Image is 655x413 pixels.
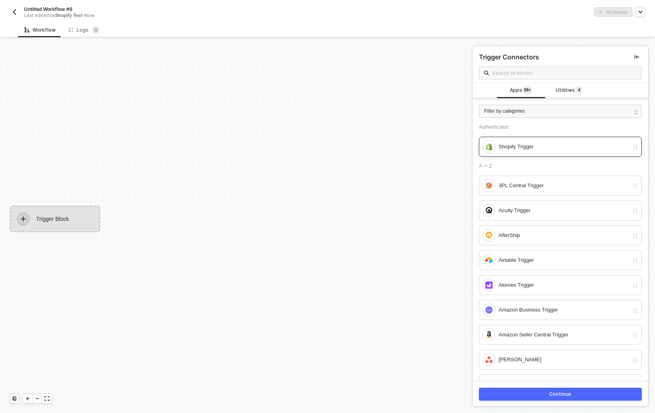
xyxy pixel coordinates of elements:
[575,86,583,94] sup: 4
[485,207,493,214] img: integration-icon
[11,9,18,15] img: back
[499,281,629,290] div: Akeneo Trigger
[594,7,633,17] button: activateActivate
[485,306,493,314] img: integration-icon
[499,181,629,190] div: 3PL Central Trigger
[479,388,642,401] button: Continue
[632,144,638,150] img: drag
[10,7,19,17] button: back
[10,206,100,232] div: Trigger Block
[632,357,638,363] img: drag
[485,356,493,363] img: integration-icon
[632,282,638,289] img: drag
[510,86,532,95] span: Apps
[17,213,30,225] span: icon-play
[499,142,629,151] div: Shopify Trigger
[485,257,493,264] img: integration-icon
[632,307,638,314] img: drag
[24,27,56,33] div: Workflow
[479,53,539,61] div: Trigger Connectors
[632,257,638,264] img: drag
[499,206,629,215] div: Acuity Trigger
[479,163,642,169] div: A -> Z
[35,396,40,401] span: icon-minus
[485,232,493,239] img: integration-icon
[492,69,637,77] input: Search all blocks
[635,55,639,59] span: icon-collapse-left
[479,124,642,130] div: Authenticated
[522,86,532,94] sup: 103
[69,26,100,34] div: Logs
[632,233,638,239] img: drag
[578,87,580,93] span: 4
[485,331,493,338] img: integration-icon
[632,208,638,214] img: drag
[550,391,572,397] div: Continue
[92,26,100,34] sup: 0
[632,183,638,189] img: drag
[556,86,583,95] span: Utilities
[55,12,82,18] span: Shopify Test
[25,396,30,401] span: icon-play
[45,396,49,401] span: icon-expand
[499,256,629,265] div: Airtable Trigger
[499,330,629,339] div: Amazon Seller Central Trigger
[485,143,493,150] img: integration-icon
[24,6,73,12] span: Untitled Workflow #6
[499,355,629,364] div: [PERSON_NAME]
[484,71,489,75] img: search
[485,182,493,189] img: integration-icon
[632,332,638,338] img: drag
[24,12,309,18] div: Last edited by - Now
[499,306,629,314] div: Amazon Business Trigger
[484,107,525,115] span: Filter by categories
[485,281,493,289] img: integration-icon
[499,231,629,240] div: AfterShip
